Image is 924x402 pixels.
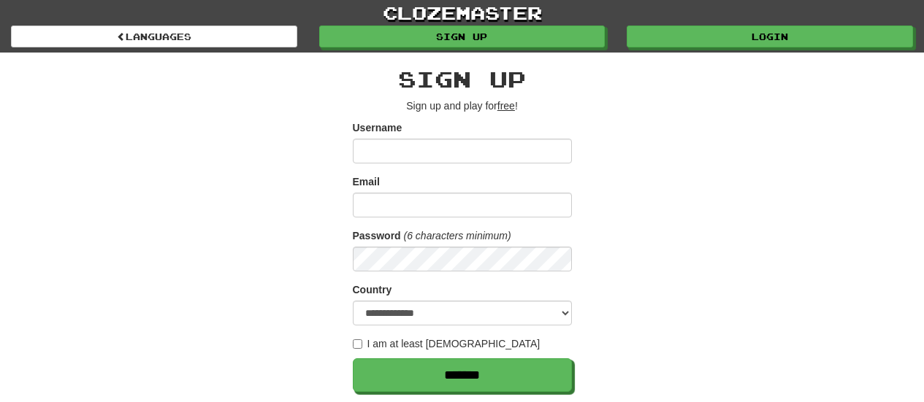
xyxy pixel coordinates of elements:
[353,174,380,189] label: Email
[353,120,402,135] label: Username
[319,26,606,47] a: Sign up
[353,336,541,351] label: I am at least [DEMOGRAPHIC_DATA]
[353,98,572,113] p: Sign up and play for !
[353,67,572,91] h2: Sign up
[404,230,511,241] em: (6 characters minimum)
[497,100,515,112] u: free
[353,282,392,297] label: Country
[353,339,362,349] input: I am at least [DEMOGRAPHIC_DATA]
[353,228,401,243] label: Password
[627,26,913,47] a: Login
[11,26,297,47] a: Languages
